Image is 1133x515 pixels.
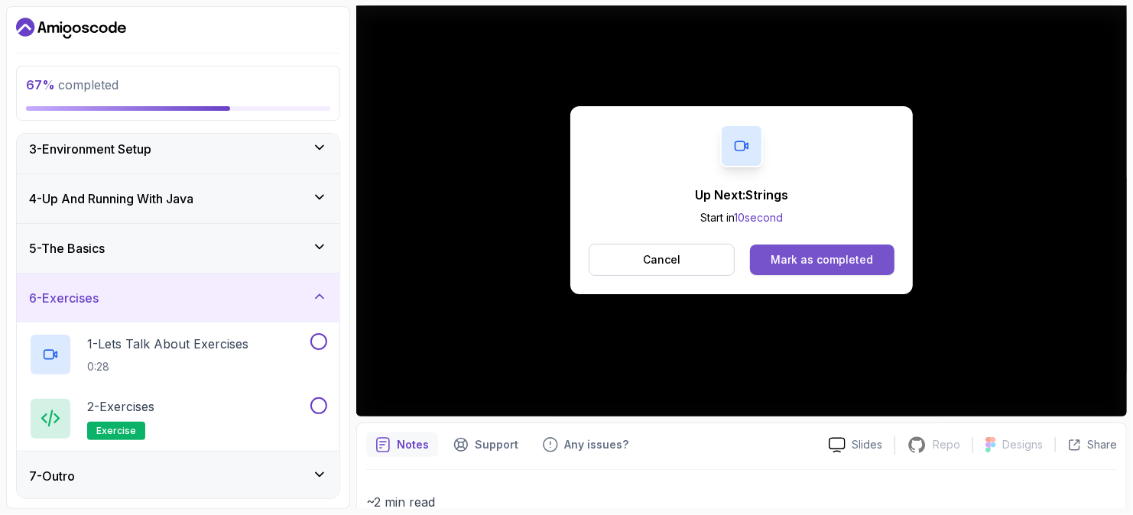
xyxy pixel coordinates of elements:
button: 5-The Basics [17,224,339,273]
a: Dashboard [16,16,126,40]
p: 1 - Lets Talk About Exercises [87,335,248,353]
button: Feedback button [534,432,638,457]
a: Slides [816,437,894,453]
p: Any issues? [564,437,628,452]
button: 4-Up And Running With Java [17,174,339,223]
button: 2-Exercisesexercise [29,397,327,440]
button: 6-Exercises [17,274,339,322]
p: Repo [933,437,960,452]
button: 3-Environment Setup [17,125,339,173]
p: Cancel [643,252,680,267]
p: Notes [397,437,429,452]
span: 67 % [26,77,55,92]
span: 10 second [734,211,783,224]
button: Mark as completed [750,245,894,275]
p: Start in [695,210,788,225]
p: 0:28 [87,359,248,374]
button: 1-Lets Talk About Exercises0:28 [29,333,327,376]
button: 7-Outro [17,452,339,500]
p: Up Next: Strings [695,186,788,204]
p: Share [1087,437,1117,452]
button: Share [1055,437,1117,452]
h3: 7 - Outro [29,467,75,485]
h3: 4 - Up And Running With Java [29,189,193,208]
button: Cancel [589,244,735,276]
button: notes button [366,432,438,457]
p: Support [475,437,518,452]
p: ~2 min read [366,491,1117,513]
span: exercise [96,425,136,437]
span: completed [26,77,118,92]
h3: 5 - The Basics [29,239,105,257]
div: Mark as completed [771,252,873,267]
h3: 6 - Exercises [29,289,99,307]
p: Designs [1002,437,1043,452]
p: Slides [852,437,882,452]
button: Support button [444,432,528,457]
p: 2 - Exercises [87,397,154,416]
h3: 3 - Environment Setup [29,140,151,158]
